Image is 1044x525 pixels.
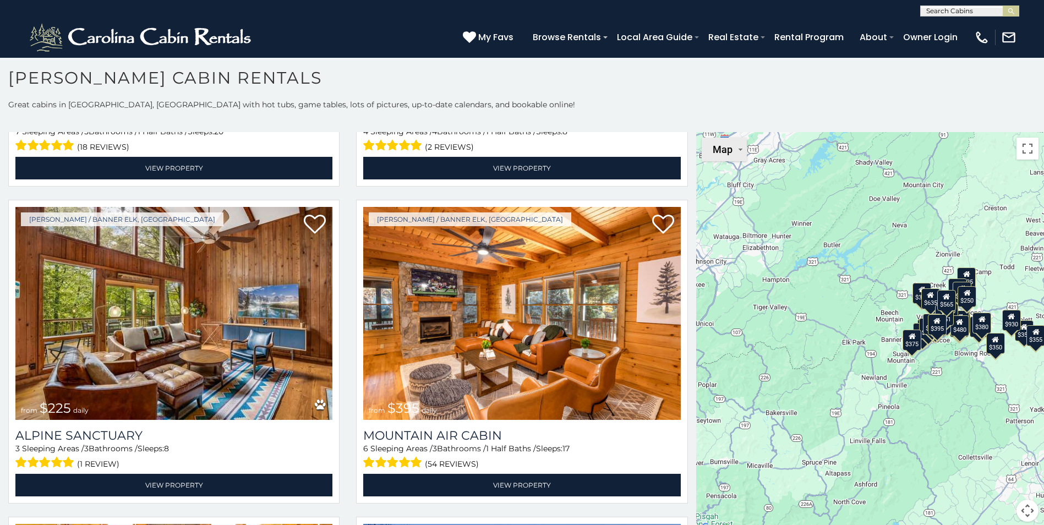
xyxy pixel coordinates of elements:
a: Owner Login [898,28,963,47]
img: Alpine Sanctuary [15,207,332,419]
div: $695 [970,316,988,337]
a: View Property [363,474,680,496]
div: $565 [937,290,956,311]
a: My Favs [463,30,516,45]
div: Sleeping Areas / Bathrooms / Sleeps: [15,126,332,154]
div: $355 [1015,320,1034,341]
img: mail-regular-white.png [1001,30,1016,45]
div: $635 [921,288,940,309]
div: $305 [912,283,931,304]
img: White-1-2.png [28,21,256,54]
div: Sleeping Areas / Bathrooms / Sleeps: [363,443,680,471]
span: 6 [363,444,368,453]
span: $395 [387,400,419,416]
span: 17 [562,444,570,453]
a: Add to favorites [304,214,326,237]
img: Mountain Air Cabin [363,207,680,419]
span: 20 [214,127,223,136]
div: $395 [950,310,969,331]
a: About [854,28,893,47]
a: Alpine Sanctuary [15,428,332,443]
span: 4 [363,127,368,136]
div: $451 [935,305,954,326]
span: My Favs [478,30,513,44]
a: View Property [15,474,332,496]
span: daily [422,406,437,414]
div: $410 [930,302,948,322]
span: 1 Half Baths / [486,127,536,136]
span: 3 [15,444,20,453]
a: Alpine Sanctuary from $225 daily [15,207,332,419]
div: $375 [903,330,921,351]
span: 4 [432,127,437,136]
span: daily [73,406,89,414]
div: $380 [972,313,991,333]
a: Real Estate [703,28,764,47]
span: 1 Half Baths / [138,127,188,136]
div: $255 [953,282,971,303]
button: Map camera controls [1016,500,1038,522]
span: (1 review) [77,457,119,471]
a: Mountain Air Cabin [363,428,680,443]
span: 8 [164,444,169,453]
a: Local Area Guide [611,28,698,47]
a: View Property [363,157,680,179]
span: $225 [40,400,71,416]
span: 3 [84,444,89,453]
div: $250 [958,286,976,307]
span: (18 reviews) [77,140,129,154]
a: [PERSON_NAME] / Banner Elk, [GEOGRAPHIC_DATA] [369,212,571,226]
div: $325 [919,318,938,339]
div: $320 [948,278,967,299]
div: $930 [1002,310,1021,331]
div: $395 [928,314,947,335]
div: $350 [986,333,1005,354]
span: from [21,406,37,414]
span: (2 reviews) [425,140,474,154]
a: Rental Program [769,28,849,47]
a: Mountain Air Cabin from $395 daily [363,207,680,419]
a: Browse Rentals [527,28,606,47]
span: 5 [84,127,89,136]
span: Map [713,144,733,155]
img: phone-regular-white.png [974,30,990,45]
button: Toggle fullscreen view [1016,138,1038,160]
button: Change map style [702,138,747,161]
div: $480 [950,315,969,336]
div: Sleeping Areas / Bathrooms / Sleeps: [15,443,332,471]
span: 1 Half Baths / [486,444,536,453]
a: [PERSON_NAME] / Banner Elk, [GEOGRAPHIC_DATA] [21,212,223,226]
span: (54 reviews) [425,457,479,471]
span: 3 [433,444,437,453]
div: $525 [957,267,976,288]
span: from [369,406,385,414]
a: Add to favorites [652,214,674,237]
span: 7 [15,127,20,136]
div: $400 [923,314,942,335]
div: Sleeping Areas / Bathrooms / Sleeps: [363,126,680,154]
a: View Property [15,157,332,179]
span: 8 [562,127,567,136]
